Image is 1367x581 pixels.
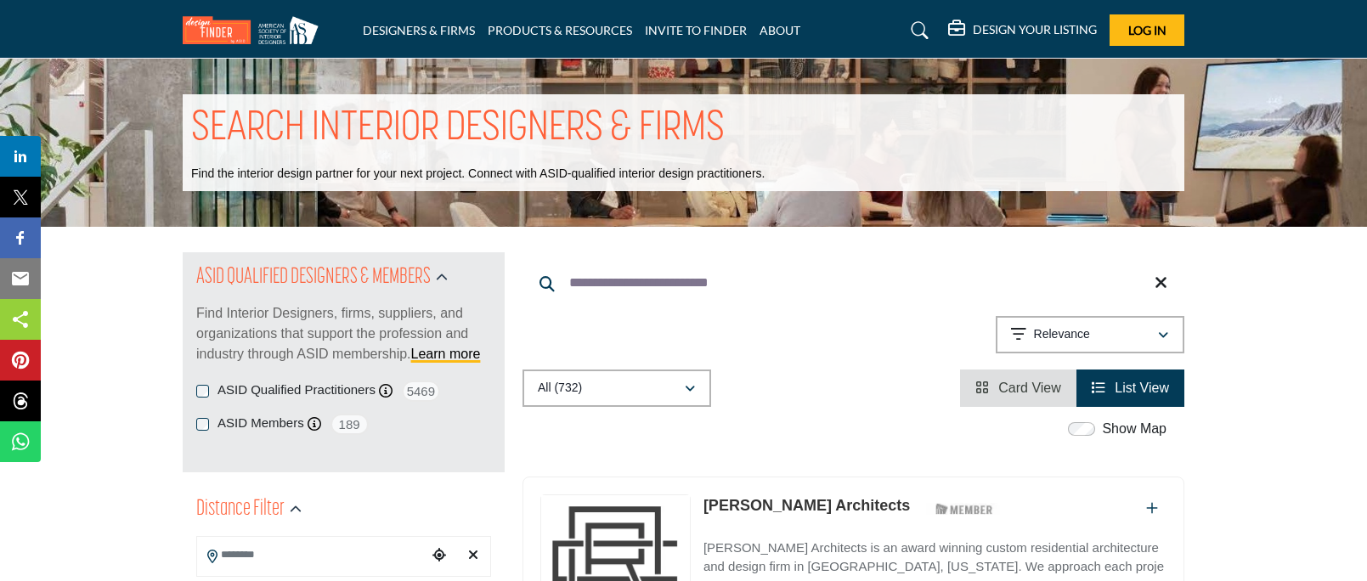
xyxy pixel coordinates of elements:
a: PRODUCTS & RESOURCES [488,23,632,37]
a: Search [895,17,940,44]
span: Log In [1128,23,1166,37]
a: DESIGNERS & FIRMS [363,23,475,37]
li: List View [1076,369,1184,407]
button: Relevance [996,316,1184,353]
div: DESIGN YOUR LISTING [948,20,1097,41]
p: Relevance [1034,326,1090,343]
p: Find Interior Designers, firms, suppliers, and organizations that support the profession and indu... [196,303,491,364]
span: 189 [330,414,369,435]
input: ASID Qualified Practitioners checkbox [196,385,209,398]
h5: DESIGN YOUR LISTING [973,22,1097,37]
a: Add To List [1146,501,1158,516]
a: [PERSON_NAME] Architects [703,497,910,514]
button: All (732) [523,369,711,407]
a: Learn more [411,347,481,361]
a: View Card [975,381,1061,395]
h2: Distance Filter [196,494,285,525]
label: ASID Members [217,414,304,433]
p: Clark Richardson Architects [703,494,910,517]
span: Card View [998,381,1061,395]
input: Search Keyword [523,262,1184,303]
div: Clear search location [460,538,486,574]
span: 5469 [402,381,440,402]
span: List View [1115,381,1169,395]
a: INVITE TO FINDER [645,23,747,37]
img: ASID Members Badge Icon [926,499,1003,520]
input: ASID Members checkbox [196,418,209,431]
a: View List [1092,381,1169,395]
h2: ASID QUALIFIED DESIGNERS & MEMBERS [196,262,431,293]
img: Site Logo [183,16,327,44]
label: Show Map [1102,419,1166,439]
input: Search Location [197,539,426,572]
li: Card View [960,369,1076,407]
label: ASID Qualified Practitioners [217,381,376,400]
div: Choose your current location [426,538,452,574]
a: ABOUT [760,23,800,37]
button: Log In [1110,14,1184,46]
h1: SEARCH INTERIOR DESIGNERS & FIRMS [191,103,725,155]
p: Find the interior design partner for your next project. Connect with ASID-qualified interior desi... [191,166,765,183]
p: All (732) [538,380,582,397]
